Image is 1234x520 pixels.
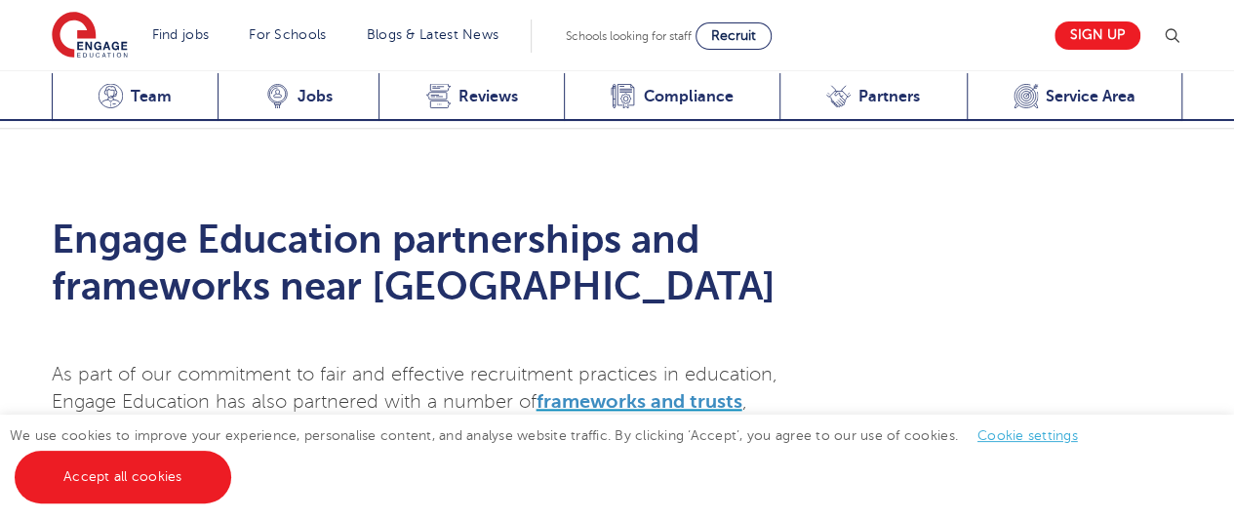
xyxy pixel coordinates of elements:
span: Jobs [298,87,333,106]
span: As part of our commitment to fair and effective recruitment practices in education, Engage Educat... [52,364,777,413]
a: Accept all cookies [15,451,231,503]
a: Cookie settings [977,428,1078,443]
span: Reviews [458,87,518,106]
span: Partners [858,87,920,106]
a: Find jobs [152,27,210,42]
a: Partners [779,73,967,121]
a: Recruit [696,22,772,50]
a: Sign up [1055,21,1140,50]
a: Compliance [564,73,779,121]
a: For Schools [249,27,326,42]
a: Jobs [218,73,378,121]
span: Schools looking for staff [566,29,692,43]
span: Recruit [711,28,756,43]
h2: Engage Education partnerships and frameworks near [GEOGRAPHIC_DATA] [52,217,808,310]
span: Compliance [643,87,733,106]
a: Team [52,73,219,121]
span: Team [131,87,172,106]
a: frameworks and trusts [537,390,742,413]
img: Engage Education [52,12,128,60]
span: Service Area [1046,87,1135,106]
a: Service Area [967,73,1183,121]
a: Blogs & Latest News [367,27,499,42]
span: We use cookies to improve your experience, personalise content, and analyse website traffic. By c... [10,428,1097,484]
a: Reviews [378,73,564,121]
